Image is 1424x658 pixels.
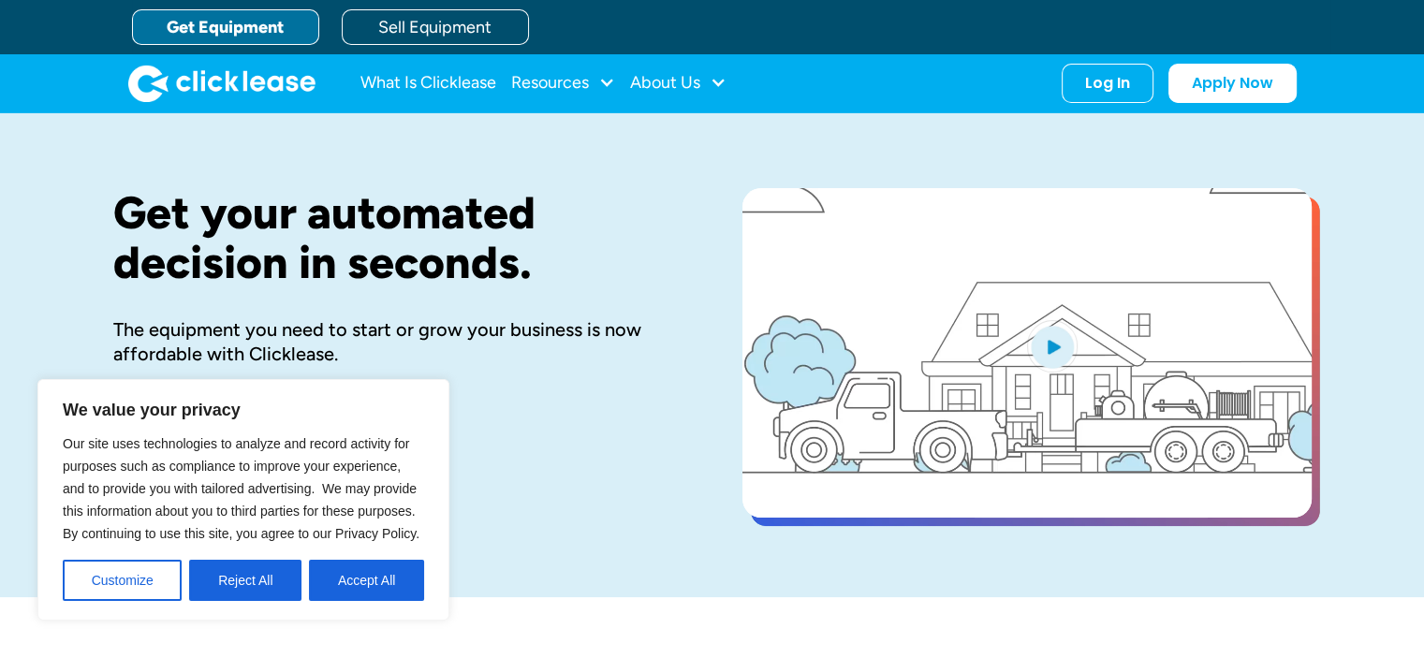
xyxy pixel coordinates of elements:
a: Get Equipment [132,9,319,45]
div: About Us [630,65,727,102]
div: The equipment you need to start or grow your business is now affordable with Clicklease. [113,317,683,366]
button: Customize [63,560,182,601]
h1: Get your automated decision in seconds. [113,188,683,287]
img: Blue play button logo on a light blue circular background [1027,320,1078,373]
p: We value your privacy [63,399,424,421]
div: Log In [1085,74,1130,93]
div: We value your privacy [37,379,449,621]
a: What Is Clicklease [360,65,496,102]
a: Apply Now [1168,64,1297,103]
button: Accept All [309,560,424,601]
button: Reject All [189,560,301,601]
div: Resources [511,65,615,102]
span: Our site uses technologies to analyze and record activity for purposes such as compliance to impr... [63,436,419,541]
img: Clicklease logo [128,65,316,102]
a: home [128,65,316,102]
a: Sell Equipment [342,9,529,45]
a: open lightbox [742,188,1312,518]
